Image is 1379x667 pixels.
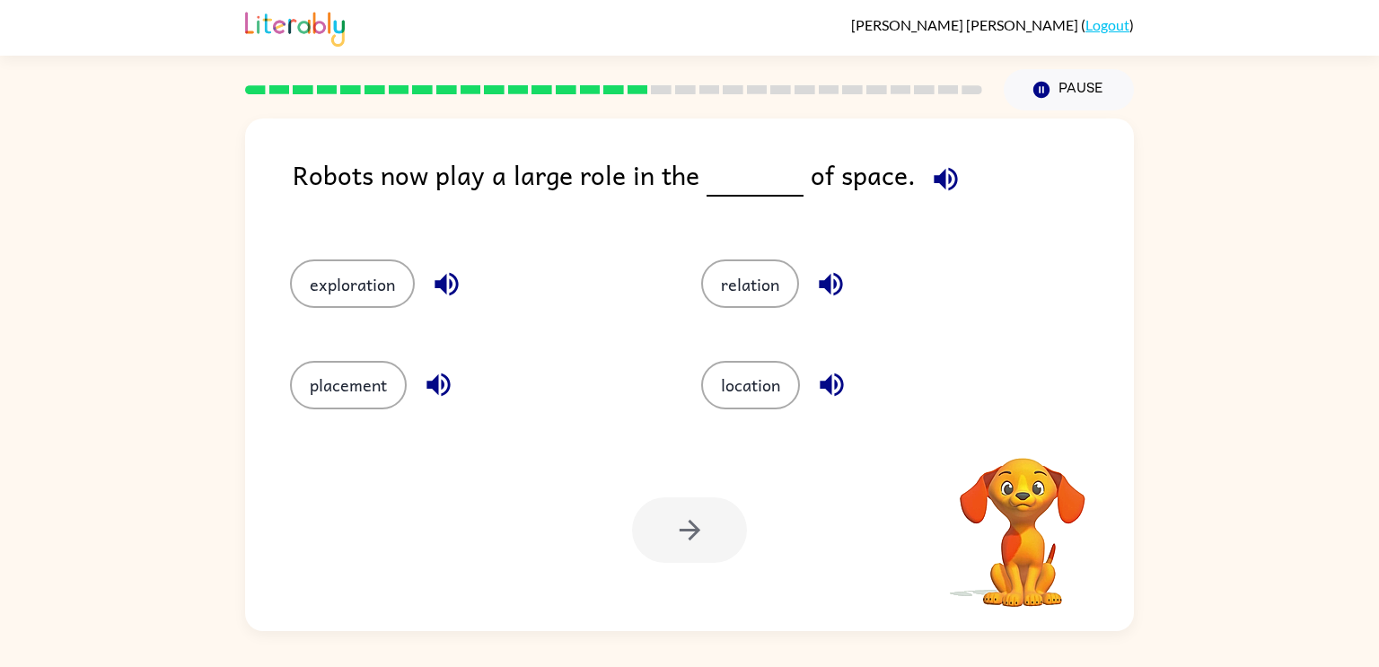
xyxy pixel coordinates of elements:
[1085,16,1129,33] a: Logout
[290,361,407,409] button: placement
[851,16,1134,33] div: ( )
[701,259,799,308] button: relation
[1004,69,1134,110] button: Pause
[245,7,345,47] img: Literably
[851,16,1081,33] span: [PERSON_NAME] [PERSON_NAME]
[290,259,415,308] button: exploration
[933,430,1112,610] video: Your browser must support playing .mp4 files to use Literably. Please try using another browser.
[701,361,800,409] button: location
[293,154,1134,224] div: Robots now play a large role in the of space.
